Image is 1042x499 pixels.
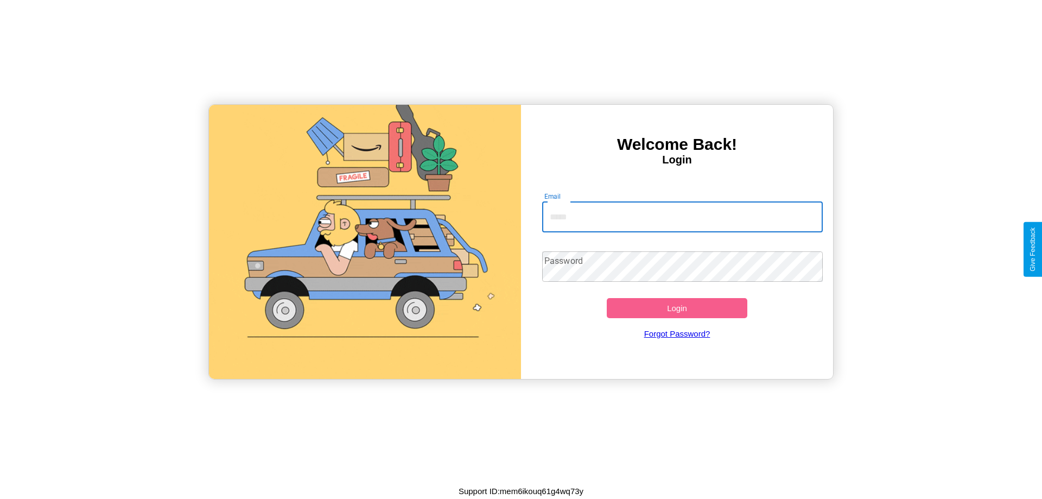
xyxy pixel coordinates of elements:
[209,105,521,379] img: gif
[607,298,747,318] button: Login
[537,318,818,349] a: Forgot Password?
[544,192,561,201] label: Email
[1029,228,1037,271] div: Give Feedback
[521,135,833,154] h3: Welcome Back!
[459,484,583,498] p: Support ID: mem6ikouq61g4wq73y
[521,154,833,166] h4: Login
